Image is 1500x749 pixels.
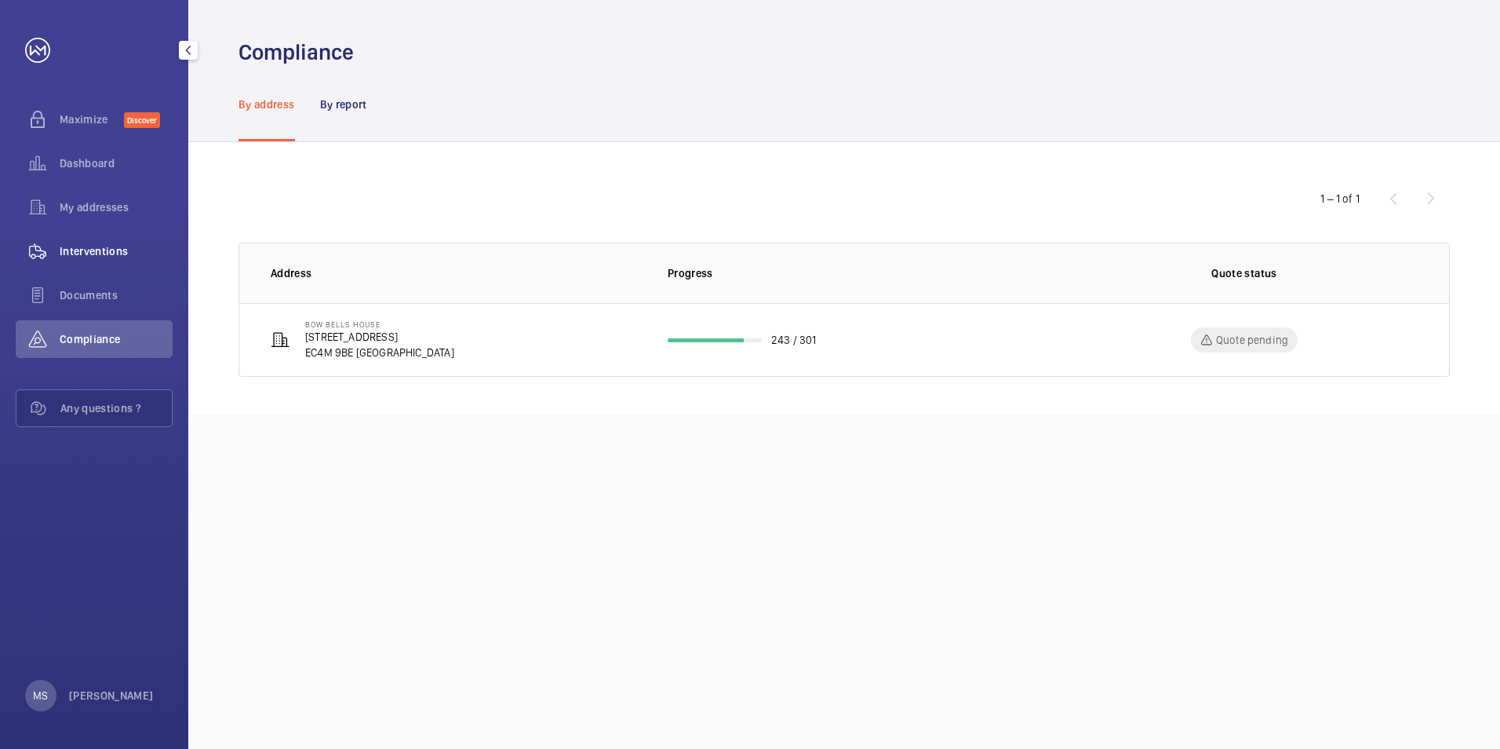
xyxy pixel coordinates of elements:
div: 1 – 1 of 1 [1320,191,1360,206]
p: 243 / 301 [771,332,817,348]
p: MS [33,688,48,703]
span: Interventions [60,243,173,259]
p: [PERSON_NAME] [69,688,154,703]
span: Documents [60,287,173,303]
p: By address [238,97,295,112]
h1: Compliance [238,38,354,67]
p: Quote status [1211,265,1276,281]
p: EC4M 9BE [GEOGRAPHIC_DATA] [305,345,454,360]
p: [STREET_ADDRESS] [305,329,454,345]
span: Compliance [60,331,173,347]
p: Address [271,265,643,281]
span: Discover [124,112,160,128]
p: Bow Bells House [305,320,454,329]
span: Maximize [60,111,124,127]
p: By report [320,97,367,112]
span: My addresses [60,199,173,215]
span: Dashboard [60,155,173,171]
span: Any questions ? [60,400,172,416]
p: Quote pending [1216,332,1288,348]
p: Progress [668,265,1046,281]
